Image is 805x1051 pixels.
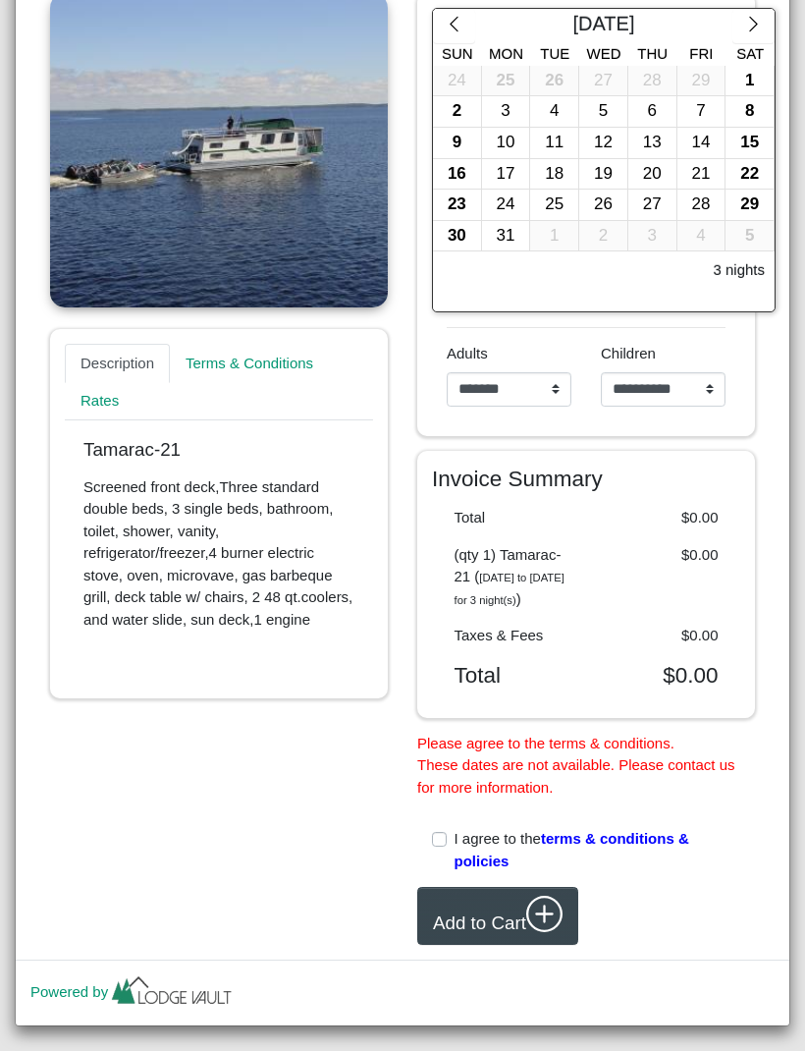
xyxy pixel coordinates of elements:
a: Description [65,344,170,383]
div: 23 [433,190,481,220]
button: 21 [677,159,726,191]
div: $0.00 [586,507,733,529]
div: 10 [482,128,530,158]
div: 27 [628,190,676,220]
div: $0.00 [586,662,733,689]
div: 15 [725,128,774,158]
svg: chevron left [445,15,463,33]
div: 9 [433,128,481,158]
button: 17 [482,159,531,191]
button: 14 [677,128,726,159]
button: 19 [579,159,628,191]
div: 30 [433,221,481,251]
span: Tue [540,45,569,62]
div: 4 [530,96,578,127]
button: 26 [530,66,579,97]
button: 4 [530,96,579,128]
div: 25 [482,66,530,96]
button: 25 [530,190,579,221]
img: lv-small.ca335149.png [108,971,236,1015]
span: Wed [587,45,621,62]
button: 24 [482,190,531,221]
button: 16 [433,159,482,191]
div: 26 [530,66,578,96]
div: 3 [628,221,676,251]
button: 25 [482,66,531,97]
div: 28 [628,66,676,96]
button: 15 [725,128,775,159]
div: 1 [725,66,774,96]
button: 2 [579,221,628,252]
span: Fri [689,45,713,62]
button: 24 [433,66,482,97]
div: [DATE] [475,9,732,44]
div: 8 [725,96,774,127]
div: 27 [579,66,627,96]
div: 2 [433,96,481,127]
span: Children [601,345,656,361]
div: 12 [579,128,627,158]
button: Add to Cartplus circle [417,887,578,945]
button: 1 [530,221,579,252]
div: 16 [433,159,481,190]
div: 25 [530,190,578,220]
div: 29 [677,66,725,96]
div: 31 [482,221,530,251]
button: 27 [628,190,677,221]
a: Powered by [30,983,236,1000]
li: These dates are not available. Please contact us for more information. [417,754,755,799]
button: 18 [530,159,579,191]
button: 12 [579,128,628,159]
div: 3 [482,96,530,127]
div: 21 [677,159,725,190]
label: I agree to the [455,828,741,872]
span: Adults [447,345,488,361]
span: terms & conditions & policies [455,830,693,869]
div: 4 [677,221,725,251]
h4: Invoice Summary [432,466,740,492]
button: 31 [482,221,531,252]
div: 20 [628,159,676,190]
div: 18 [530,159,578,190]
div: Total [440,662,587,689]
div: 14 [677,128,725,158]
button: 26 [579,190,628,221]
div: 2 [579,221,627,251]
button: 23 [433,190,482,221]
svg: plus circle [526,896,563,933]
div: 29 [725,190,774,220]
div: 17 [482,159,530,190]
div: 24 [433,66,481,96]
span: Sun [442,45,473,62]
button: 29 [725,190,775,221]
span: Thu [637,45,668,62]
button: 5 [579,96,628,128]
div: 22 [725,159,774,190]
button: 10 [482,128,531,159]
div: 1 [530,221,578,251]
button: 30 [433,221,482,252]
div: 13 [628,128,676,158]
button: 27 [579,66,628,97]
h6: 3 nights [713,261,765,279]
a: Terms & Conditions [170,344,329,383]
button: 7 [677,96,726,128]
button: 3 [628,221,677,252]
div: $0.00 [586,544,733,611]
div: 7 [677,96,725,127]
div: Total [440,507,587,529]
button: 6 [628,96,677,128]
div: 26 [579,190,627,220]
div: 28 [677,190,725,220]
button: 11 [530,128,579,159]
i: [DATE] to [DATE] for 3 night(s) [455,572,564,606]
div: 24 [482,190,530,220]
button: 5 [725,221,775,252]
button: 28 [677,190,726,221]
button: 1 [725,66,775,97]
div: 5 [725,221,774,251]
button: 28 [628,66,677,97]
button: 13 [628,128,677,159]
div: 5 [579,96,627,127]
div: (qty 1) Tamarac-21 ( ) [440,544,587,611]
